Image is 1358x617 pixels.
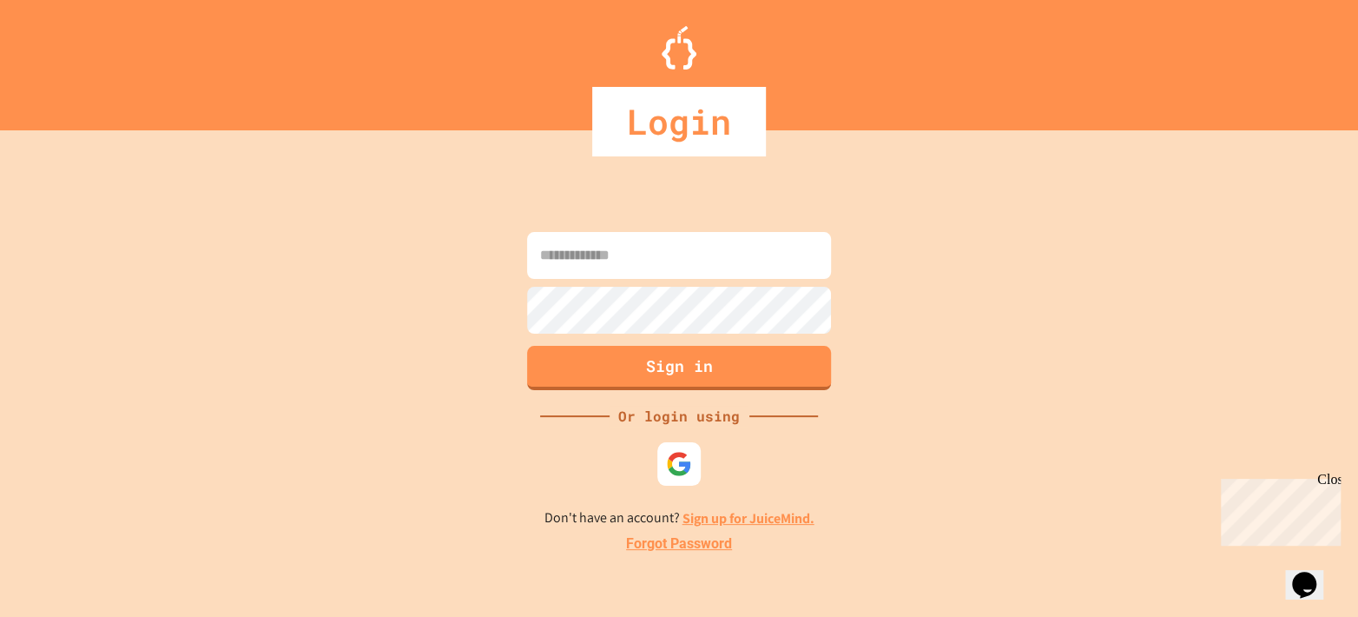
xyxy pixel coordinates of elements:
a: Sign up for JuiceMind. [682,509,814,527]
iframe: chat widget [1214,472,1341,546]
div: Or login using [610,406,748,427]
img: Logo.svg [662,26,696,70]
img: google-icon.svg [666,451,692,477]
a: Forgot Password [626,534,732,554]
iframe: chat widget [1285,547,1341,600]
div: Login [592,87,766,156]
div: Chat with us now!Close [7,7,120,110]
button: Sign in [527,346,831,390]
p: Don't have an account? [544,508,814,529]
